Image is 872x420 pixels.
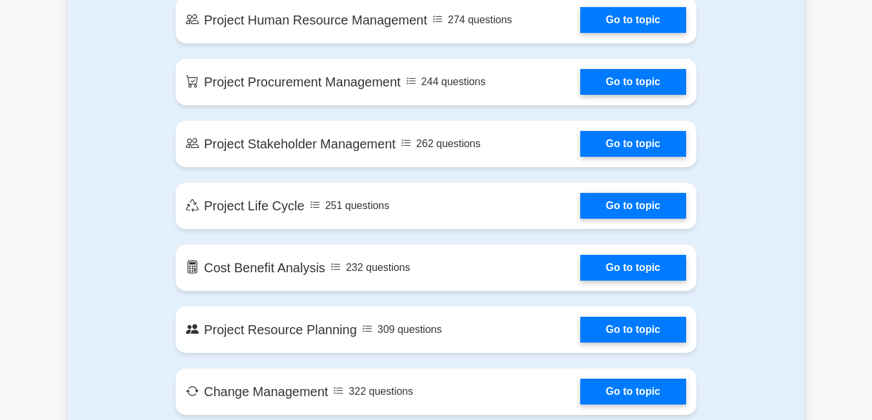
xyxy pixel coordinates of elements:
[580,193,686,219] a: Go to topic
[580,131,686,157] a: Go to topic
[580,7,686,33] a: Go to topic
[580,255,686,281] a: Go to topic
[580,69,686,95] a: Go to topic
[580,379,686,405] a: Go to topic
[580,317,686,343] a: Go to topic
